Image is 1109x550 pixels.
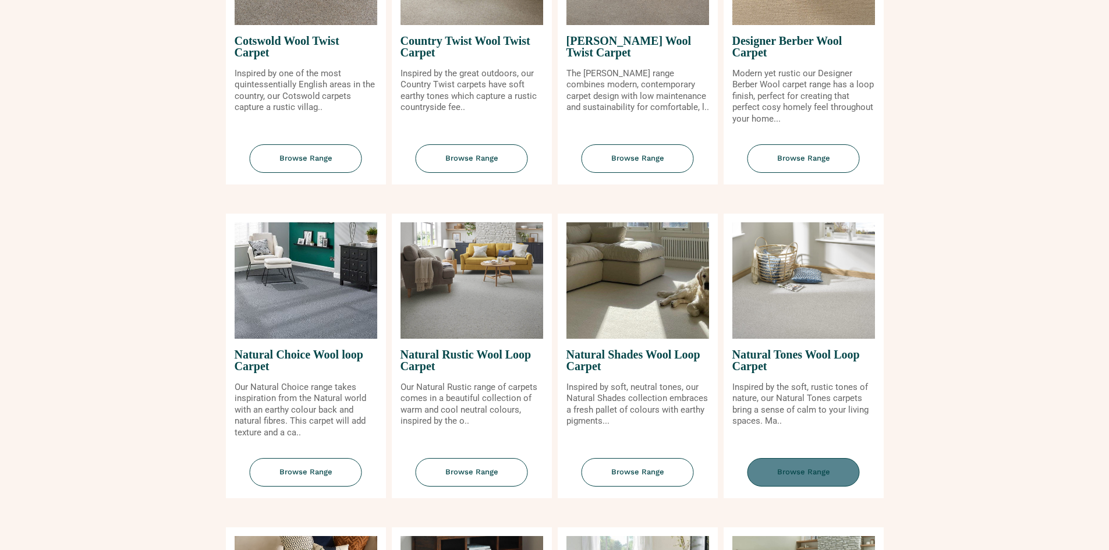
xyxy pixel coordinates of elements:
img: Natural Choice Wool loop Carpet [235,222,377,339]
p: Our Natural Rustic range of carpets comes in a beautiful collection of warm and cool neutral colo... [401,382,543,427]
span: Designer Berber Wool Carpet [732,25,875,68]
span: Browse Range [250,144,362,173]
span: Natural Tones Wool Loop Carpet [732,339,875,382]
span: Browse Range [582,144,694,173]
span: Natural Choice Wool loop Carpet [235,339,377,382]
img: Natural Shades Wool Loop Carpet [566,222,709,339]
span: Browse Range [416,458,528,487]
p: Inspired by the soft, rustic tones of nature, our Natural Tones carpets bring a sense of calm to ... [732,382,875,427]
img: Natural Tones Wool Loop Carpet [732,222,875,339]
span: Natural Shades Wool Loop Carpet [566,339,709,382]
p: Modern yet rustic our Designer Berber Wool carpet range has a loop finish, perfect for creating t... [732,68,875,125]
span: Browse Range [250,458,362,487]
span: Browse Range [582,458,694,487]
span: Country Twist Wool Twist Carpet [401,25,543,68]
span: Natural Rustic Wool Loop Carpet [401,339,543,382]
a: Browse Range [558,458,718,498]
p: The [PERSON_NAME] range combines modern, contemporary carpet design with low maintenance and sust... [566,68,709,113]
span: Cotswold Wool Twist Carpet [235,25,377,68]
span: [PERSON_NAME] Wool Twist Carpet [566,25,709,68]
a: Browse Range [558,144,718,184]
a: Browse Range [226,144,386,184]
a: Browse Range [392,458,552,498]
a: Browse Range [226,458,386,498]
p: Our Natural Choice range takes inspiration from the Natural world with an earthy colour back and ... [235,382,377,439]
span: Browse Range [747,458,860,487]
span: Browse Range [747,144,860,173]
a: Browse Range [724,144,884,184]
p: Inspired by one of the most quintessentially English areas in the country, our Cotswold carpets c... [235,68,377,113]
a: Browse Range [392,144,552,184]
span: Browse Range [416,144,528,173]
a: Browse Range [724,458,884,498]
img: Natural Rustic Wool Loop Carpet [401,222,543,339]
p: Inspired by soft, neutral tones, our Natural Shades collection embraces a fresh pallet of colours... [566,382,709,427]
p: Inspired by the great outdoors, our Country Twist carpets have soft earthy tones which capture a ... [401,68,543,113]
